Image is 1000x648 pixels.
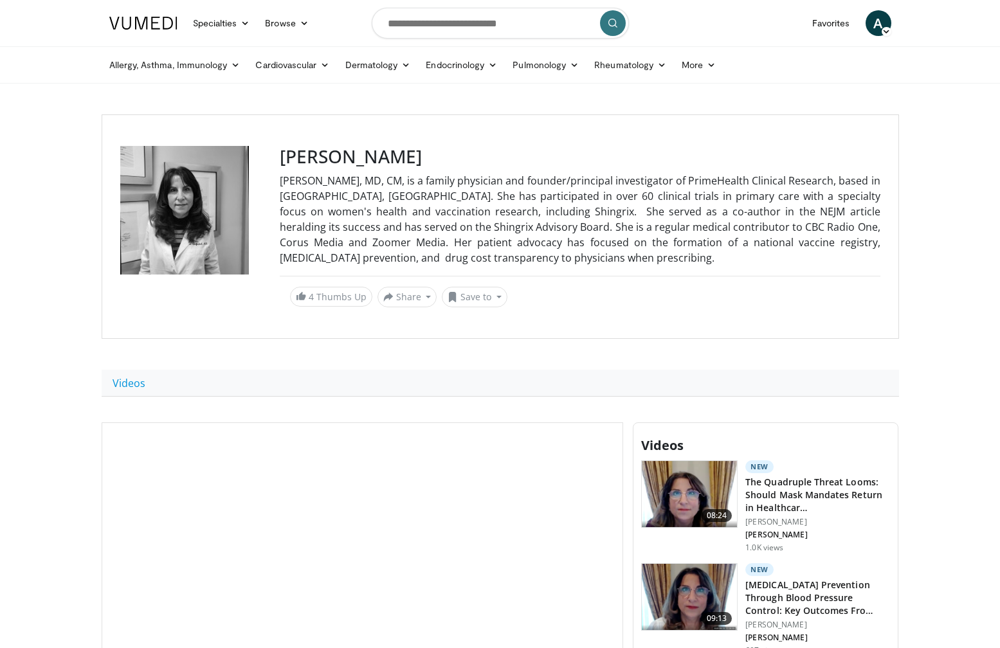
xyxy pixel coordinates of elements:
[309,291,314,303] span: 4
[642,564,737,631] img: e7af8742-1506-4bc2-984d-5cf5fece72f3.png.150x105_q85_crop-smart_upscale.png
[442,287,507,307] button: Save to
[586,52,674,78] a: Rheumatology
[745,530,890,540] p: [PERSON_NAME]
[745,563,774,576] p: New
[702,612,732,625] span: 09:13
[102,52,248,78] a: Allergy, Asthma, Immunology
[280,146,880,168] h3: [PERSON_NAME]
[372,8,629,39] input: Search topics, interventions
[674,52,723,78] a: More
[102,370,156,397] a: Videos
[185,10,258,36] a: Specialties
[745,620,890,630] p: [PERSON_NAME]
[745,517,890,527] p: [PERSON_NAME]
[257,10,316,36] a: Browse
[866,10,891,36] a: A
[377,287,437,307] button: Share
[745,579,890,617] h3: [MEDICAL_DATA] Prevention Through Blood Pressure Control: Key Outcomes Fro…
[702,509,732,522] span: 08:24
[290,287,372,307] a: 4 Thumbs Up
[109,17,177,30] img: VuMedi Logo
[418,52,505,78] a: Endocrinology
[248,52,337,78] a: Cardiovascular
[641,460,890,553] a: 08:24 New The Quadruple Threat Looms: Should Mask Mandates Return in Healthcar… [PERSON_NAME] [PE...
[505,52,586,78] a: Pulmonology
[745,633,890,643] p: [PERSON_NAME]
[745,543,783,553] p: 1.0K views
[642,461,737,528] img: 5541cfbe-0490-4d1d-bfc1-bff62bcc73b9.png.150x105_q85_crop-smart_upscale.png
[745,460,774,473] p: New
[338,52,419,78] a: Dermatology
[805,10,858,36] a: Favorites
[745,476,890,514] h3: The Quadruple Threat Looms: Should Mask Mandates Return in Healthcar…
[280,174,880,265] span: [PERSON_NAME], MD, CM, is a family physician and founder/principal investigator of PrimeHealth Cl...
[641,437,684,454] span: Videos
